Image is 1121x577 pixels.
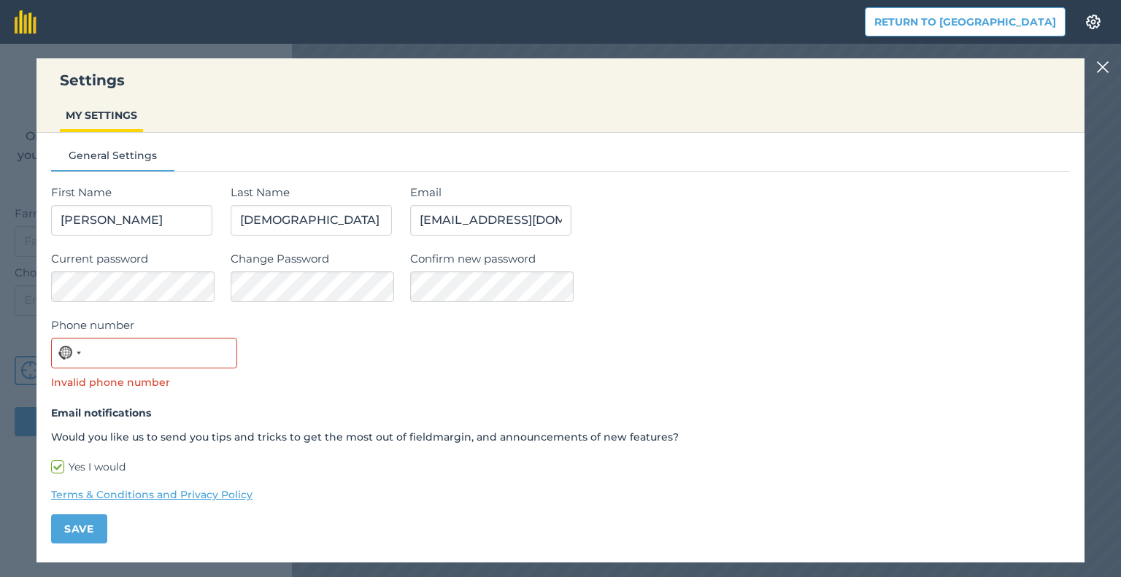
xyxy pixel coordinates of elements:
[410,250,1070,268] label: Confirm new password
[51,460,1070,475] label: Yes I would
[51,429,1070,445] p: Would you like us to send you tips and tricks to get the most out of fieldmargin, and announcemen...
[1085,15,1102,29] img: A cog icon
[51,147,174,169] button: General Settings
[1096,58,1109,76] img: svg+xml;base64,PHN2ZyB4bWxucz0iaHR0cDovL3d3dy53My5vcmcvMjAwMC9zdmciIHdpZHRoPSIyMiIgaGVpZ2h0PSIzMC...
[36,70,1085,90] h3: Settings
[51,514,107,543] button: Save
[52,338,85,368] button: Selected country
[51,374,237,390] p: Invalid phone number
[51,250,216,268] label: Current password
[60,101,143,129] button: MY SETTINGS
[51,317,237,334] label: Phone number
[51,184,216,201] label: First Name
[410,184,1070,201] label: Email
[231,184,396,201] label: Last Name
[15,10,36,34] img: fieldmargin Logo
[865,7,1066,36] button: Return to [GEOGRAPHIC_DATA]
[231,250,396,268] label: Change Password
[51,487,1070,503] a: Terms & Conditions and Privacy Policy
[51,405,1070,421] h4: Email notifications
